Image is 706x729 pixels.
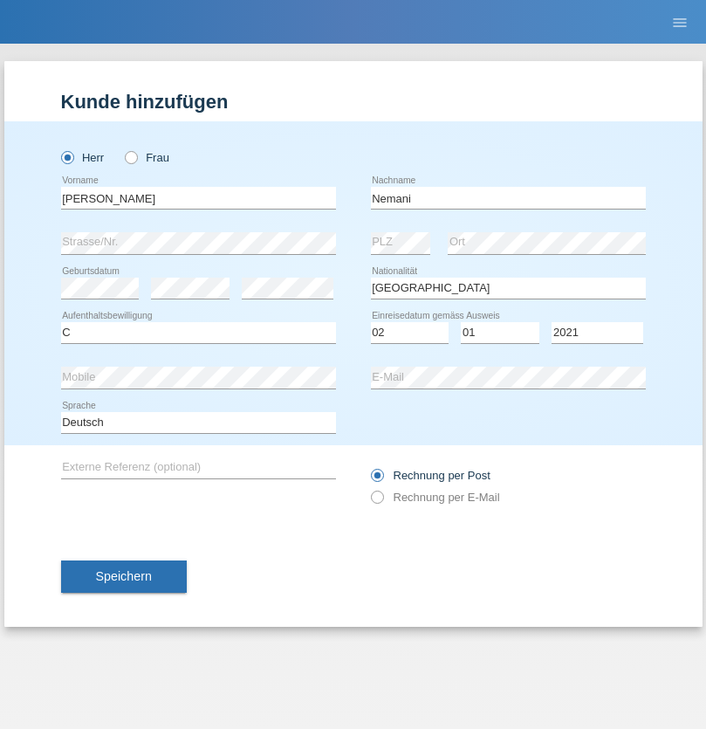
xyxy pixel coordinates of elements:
label: Rechnung per E-Mail [371,491,500,504]
label: Rechnung per Post [371,469,490,482]
label: Herr [61,151,105,164]
a: menu [662,17,697,27]
span: Speichern [96,569,152,583]
input: Rechnung per E-Mail [371,491,382,512]
input: Rechnung per Post [371,469,382,491]
input: Frau [125,151,136,162]
button: Speichern [61,561,187,594]
input: Herr [61,151,72,162]
h1: Kunde hinzufügen [61,91,646,113]
label: Frau [125,151,169,164]
i: menu [671,14,689,31]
